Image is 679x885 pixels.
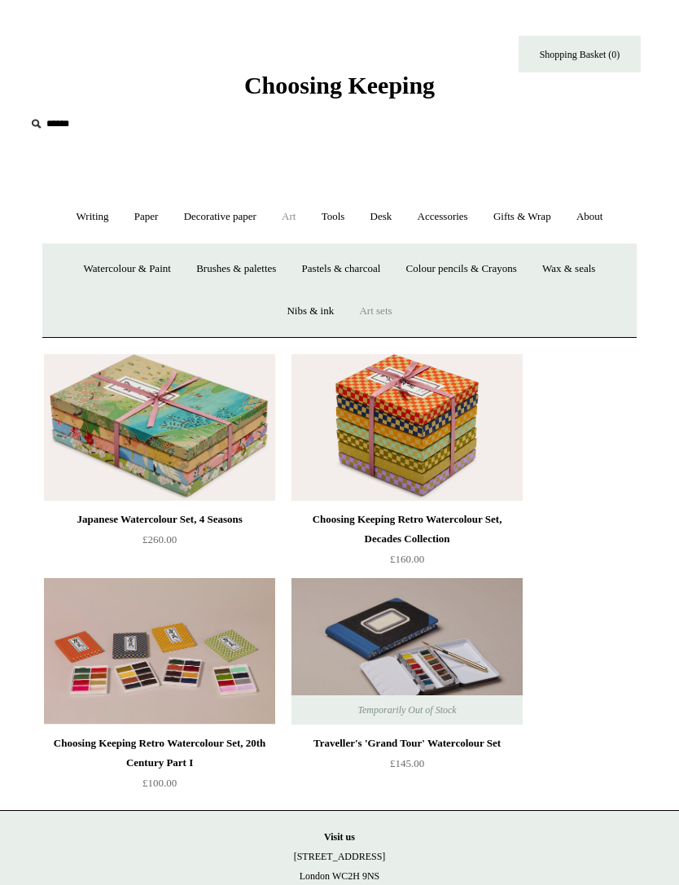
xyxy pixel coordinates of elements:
a: Desk [359,195,404,239]
a: Wax & seals [531,248,607,291]
a: About [565,195,615,239]
a: Japanese Watercolour Set, 4 Seasons Japanese Watercolour Set, 4 Seasons [44,354,275,501]
a: Choosing Keeping Retro Watercolour Set, Decades Collection £160.00 [291,510,523,576]
a: Choosing Keeping Retro Watercolour Set, Decades Collection Choosing Keeping Retro Watercolour Set... [291,354,523,501]
a: Brushes & palettes [185,248,287,291]
a: Art [270,195,307,239]
a: Tools [310,195,357,239]
a: Gifts & Wrap [482,195,563,239]
div: Choosing Keeping Retro Watercolour Set, Decades Collection [296,510,519,549]
img: Japanese Watercolour Set, 4 Seasons [44,354,275,501]
a: Choosing Keeping Retro Watercolour Set, 20th Century Part I £100.00 [44,734,275,800]
img: Traveller's 'Grand Tour' Watercolour Set [291,578,523,725]
a: Colour pencils & Crayons [395,248,528,291]
a: Watercolour & Paint [72,248,182,291]
img: Choosing Keeping Retro Watercolour Set, 20th Century Part I [44,578,275,725]
a: Art sets [348,290,403,333]
a: Traveller's 'Grand Tour' Watercolour Set £145.00 [291,734,523,800]
a: Accessories [406,195,480,239]
strong: Visit us [324,831,355,843]
div: Traveller's 'Grand Tour' Watercolour Set [296,734,519,753]
span: £100.00 [142,777,177,789]
a: Japanese Watercolour Set, 4 Seasons £260.00 [44,510,275,576]
span: Choosing Keeping [244,72,435,99]
div: Japanese Watercolour Set, 4 Seasons [48,510,271,529]
a: Choosing Keeping Retro Watercolour Set, 20th Century Part I Choosing Keeping Retro Watercolour Se... [44,578,275,725]
a: Paper [123,195,170,239]
img: Choosing Keeping Retro Watercolour Set, Decades Collection [291,354,523,501]
a: Pastels & charcoal [291,248,392,291]
div: Choosing Keeping Retro Watercolour Set, 20th Century Part I [48,734,271,773]
span: £160.00 [390,553,424,565]
span: Temporarily Out of Stock [341,695,472,725]
a: Writing [65,195,120,239]
a: Nibs & ink [275,290,345,333]
a: Choosing Keeping [244,85,435,96]
a: Traveller's 'Grand Tour' Watercolour Set Traveller's 'Grand Tour' Watercolour Set Temporarily Out... [291,578,523,725]
span: £260.00 [142,533,177,545]
a: Shopping Basket (0) [519,36,641,72]
a: Decorative paper [173,195,268,239]
span: £145.00 [390,757,424,769]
